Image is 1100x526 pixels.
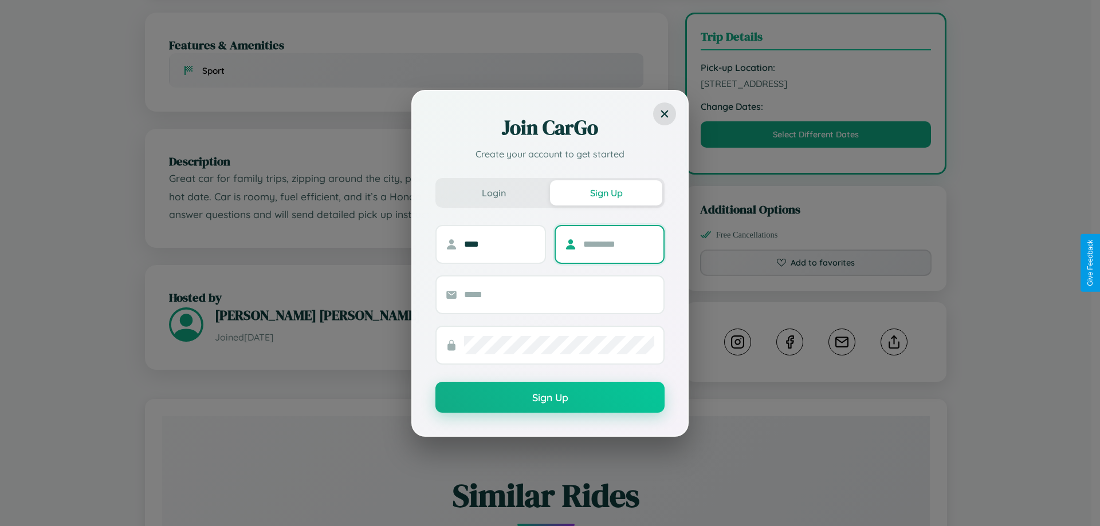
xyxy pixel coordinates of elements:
div: Give Feedback [1086,240,1094,286]
h2: Join CarGo [435,114,665,141]
p: Create your account to get started [435,147,665,161]
button: Login [438,180,550,205]
button: Sign Up [550,180,662,205]
button: Sign Up [435,382,665,413]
